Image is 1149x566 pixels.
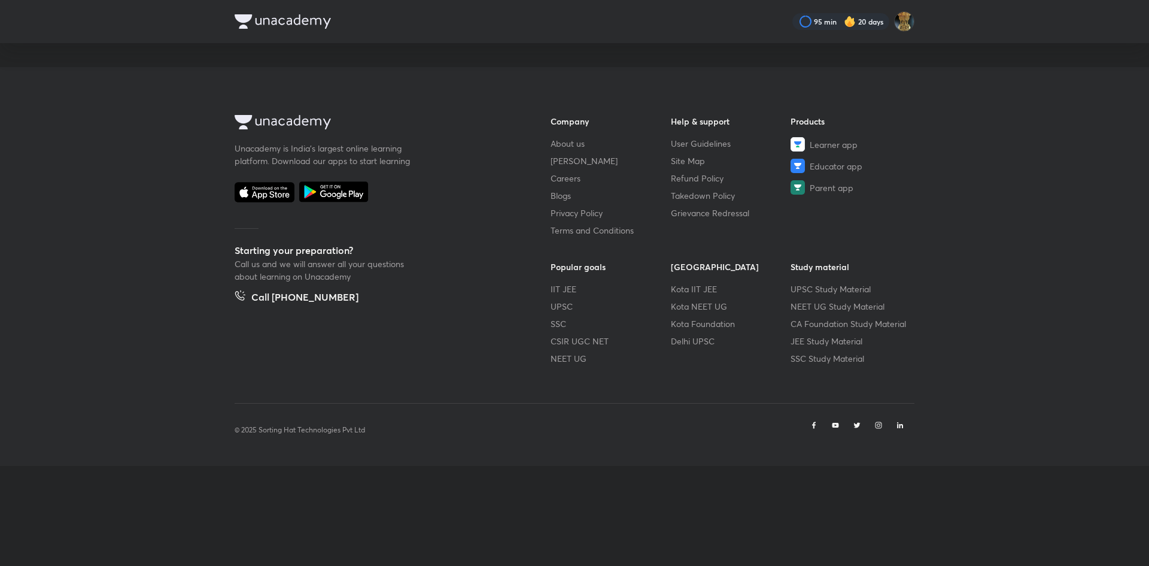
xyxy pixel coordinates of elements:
a: Kota IIT JEE [671,283,791,295]
a: Careers [551,172,671,184]
p: Call us and we will answer all your questions about learning on Unacademy [235,258,414,283]
a: [PERSON_NAME] [551,155,671,167]
h6: Popular goals [551,261,671,273]
a: UPSC Study Material [791,283,911,295]
span: Careers [551,172,580,184]
p: Unacademy is India’s largest online learning platform. Download our apps to start learning [235,142,414,167]
a: Learner app [791,137,911,152]
a: SSC Study Material [791,352,911,365]
a: Educator app [791,159,911,173]
h6: Company [551,115,671,128]
a: Blogs [551,189,671,202]
a: Refund Policy [671,172,791,184]
img: LOVEPREET Gharu [894,11,914,32]
a: Parent app [791,180,911,195]
a: About us [551,137,671,150]
a: Kota Foundation [671,317,791,330]
span: Learner app [810,138,858,151]
h6: Study material [791,261,911,273]
p: © 2025 Sorting Hat Technologies Pvt Ltd [235,425,365,435]
a: UPSC [551,300,671,313]
h6: Products [791,115,911,128]
img: Learner app [791,137,805,152]
h5: Call [PHONE_NUMBER] [251,290,358,307]
img: Parent app [791,180,805,195]
a: Call [PHONE_NUMBER] [235,290,358,307]
img: Company Logo [235,14,331,29]
h5: Starting your preparation? [235,243,512,258]
a: Grievance Redressal [671,207,791,219]
h6: Help & support [671,115,791,128]
a: Terms and Conditions [551,224,671,237]
span: Educator app [810,160,862,172]
a: Company Logo [235,115,512,132]
a: Privacy Policy [551,207,671,219]
a: Delhi UPSC [671,335,791,347]
a: User Guidelines [671,137,791,150]
a: IIT JEE [551,283,671,295]
a: Site Map [671,155,791,167]
span: Parent app [810,181,853,194]
a: NEET UG Study Material [791,300,911,313]
h6: [GEOGRAPHIC_DATA] [671,261,791,273]
a: Kota NEET UG [671,300,791,313]
a: SSC [551,317,671,330]
img: Educator app [791,159,805,173]
img: streak [844,16,856,28]
a: Takedown Policy [671,189,791,202]
img: Company Logo [235,115,331,129]
a: JEE Study Material [791,335,911,347]
a: CSIR UGC NET [551,335,671,347]
a: NEET UG [551,352,671,365]
a: CA Foundation Study Material [791,317,911,330]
